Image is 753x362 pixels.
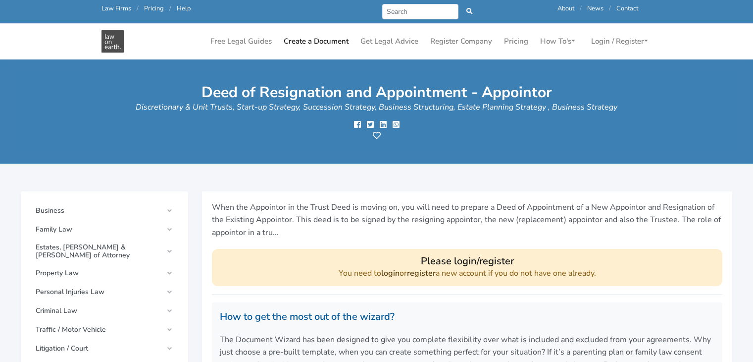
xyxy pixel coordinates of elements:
p: You need to or a new account if you do not have one already. [222,267,712,280]
span: / [137,4,139,13]
a: register [407,268,436,279]
span: Estates, [PERSON_NAME] & [PERSON_NAME] of Attorney [36,243,162,259]
a: Law Firms [101,4,131,13]
a: Contact [616,4,638,13]
a: Create a Document [280,32,352,51]
a: Estates, [PERSON_NAME] & [PERSON_NAME] of Attorney [31,240,178,263]
a: Pricing [144,4,164,13]
a: Pricing [500,32,532,51]
a: News [587,4,603,13]
input: Search [382,4,459,19]
span: Personal Injuries Law [36,288,162,296]
h1: Deed of Resignation and Appointment - Appointor [101,83,652,102]
img: Deed of Resignation and Appointment - Appointor - Document Wizard - Create a Document [101,30,124,53]
a: Login / Register [587,32,652,51]
h2: Discretionary & Unit Trusts, Start-up Strategy, Succession Strategy, Business Structuring, Estate... [101,102,652,140]
a: Property Law [31,264,178,282]
a: Personal Injuries Law [31,283,178,301]
a: Get Legal Advice [356,32,422,51]
span: Criminal Law [36,307,162,315]
a: login [381,268,400,279]
a: How To's [536,32,579,51]
h4: How to get the most out of the wizard? [220,310,714,323]
h4: Please login/register [222,255,712,267]
a: Family Law [31,221,178,239]
span: / [609,4,611,13]
p: When the Appointor in the Trust Deed is moving on, you will need to prepare a Deed of Appointment... [212,201,722,240]
a: Help [177,4,191,13]
span: Litigation / Court [36,345,162,353]
a: Litigation / Court [31,340,178,358]
span: Property Law [36,269,162,277]
span: / [169,4,171,13]
a: Free Legal Guides [206,32,276,51]
span: / [580,4,582,13]
span: Traffic / Motor Vehicle [36,326,162,334]
a: Business [31,202,178,220]
a: Traffic / Motor Vehicle [31,321,178,339]
span: Business [36,207,162,215]
a: Criminal Law [31,302,178,320]
span: Family Law [36,226,162,234]
a: Register Company [426,32,496,51]
a: About [557,4,574,13]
